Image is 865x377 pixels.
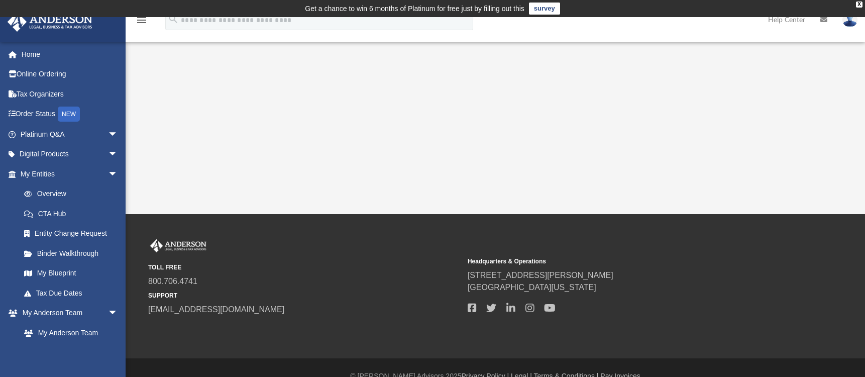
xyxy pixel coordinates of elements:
[856,2,862,8] div: close
[14,263,128,284] a: My Blueprint
[108,164,128,184] span: arrow_drop_down
[842,13,857,27] img: User Pic
[148,305,284,314] a: [EMAIL_ADDRESS][DOMAIN_NAME]
[14,204,133,224] a: CTA Hub
[7,84,133,104] a: Tax Organizers
[136,14,148,26] i: menu
[136,19,148,26] a: menu
[468,257,780,266] small: Headquarters & Operations
[14,243,133,263] a: Binder Walkthrough
[14,323,123,343] a: My Anderson Team
[148,291,461,300] small: SUPPORT
[108,144,128,165] span: arrow_drop_down
[529,3,560,15] a: survey
[14,343,128,363] a: Anderson System
[14,283,133,303] a: Tax Due Dates
[108,124,128,145] span: arrow_drop_down
[148,277,197,286] a: 800.706.4741
[7,64,133,84] a: Online Ordering
[7,124,133,144] a: Platinum Q&Aarrow_drop_down
[14,224,133,244] a: Entity Change Request
[168,14,179,25] i: search
[468,271,613,279] a: [STREET_ADDRESS][PERSON_NAME]
[468,283,596,292] a: [GEOGRAPHIC_DATA][US_STATE]
[5,12,95,32] img: Anderson Advisors Platinum Portal
[7,144,133,164] a: Digital Productsarrow_drop_down
[148,239,208,252] img: Anderson Advisors Platinum Portal
[148,263,461,272] small: TOLL FREE
[305,3,524,15] div: Get a chance to win 6 months of Platinum for free just by filling out this
[14,184,133,204] a: Overview
[7,303,128,323] a: My Anderson Teamarrow_drop_down
[108,303,128,324] span: arrow_drop_down
[7,44,133,64] a: Home
[58,107,80,122] div: NEW
[7,164,133,184] a: My Entitiesarrow_drop_down
[7,104,133,125] a: Order StatusNEW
